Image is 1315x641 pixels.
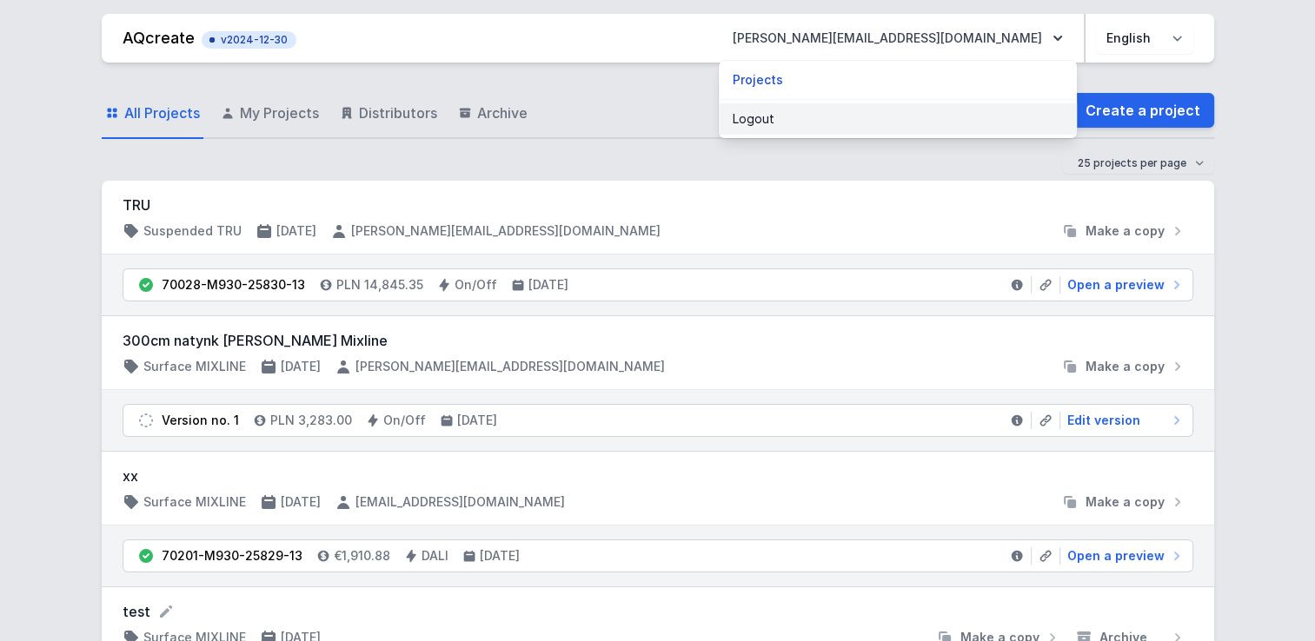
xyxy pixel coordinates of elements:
button: Rename project [157,603,175,620]
button: Make a copy [1054,493,1193,511]
a: Distributors [336,89,441,139]
form: test [123,601,1193,622]
select: Choose language [1096,23,1193,54]
button: [PERSON_NAME][EMAIL_ADDRESS][DOMAIN_NAME] [719,23,1077,54]
button: v2024-12-30 [202,28,296,49]
div: Version no. 1 [162,412,239,429]
h4: On/Off [455,276,497,294]
a: My Projects [217,89,322,139]
h4: [EMAIL_ADDRESS][DOMAIN_NAME] [355,493,565,511]
span: v2024-12-30 [210,33,288,47]
span: My Projects [240,102,319,123]
h4: Surface MIXLINE [143,493,246,511]
img: draft.svg [137,412,155,429]
h4: €1,910.88 [334,547,390,565]
h4: On/Off [383,412,426,429]
span: Edit version [1067,412,1140,429]
div: 70028-M930-25830-13 [162,276,305,294]
span: Distributors [359,102,437,123]
h4: [PERSON_NAME][EMAIL_ADDRESS][DOMAIN_NAME] [351,222,661,240]
a: Projects [719,64,1077,96]
a: Edit version [1060,412,1185,429]
h3: TRU [123,195,1193,215]
h4: [DATE] [457,412,497,429]
a: Open a preview [1060,547,1185,565]
span: Open a preview [1067,547,1165,565]
a: Create a project [1072,93,1214,128]
span: All Projects [124,102,200,123]
span: Open a preview [1067,276,1165,294]
a: Open a preview [1060,276,1185,294]
h4: PLN 14,845.35 [336,276,423,294]
a: AQcreate [123,29,195,47]
h4: [DATE] [281,493,321,511]
h4: Suspended TRU [143,222,242,240]
div: [PERSON_NAME][EMAIL_ADDRESS][DOMAIN_NAME] [719,61,1077,138]
button: Make a copy [1054,222,1193,240]
h4: Surface MIXLINE [143,358,246,375]
h4: [PERSON_NAME][EMAIL_ADDRESS][DOMAIN_NAME] [355,358,665,375]
span: Make a copy [1086,222,1165,240]
h4: PLN 3,283.00 [270,412,352,429]
h3: xx [123,466,1193,486]
div: 70201-M930-25829-13 [162,547,302,565]
h4: [DATE] [281,358,321,375]
a: All Projects [102,89,203,139]
a: Archive [455,89,531,139]
span: Make a copy [1086,493,1165,511]
span: Archive [477,102,528,123]
h3: 300cm natynk [PERSON_NAME] Mixline [123,330,1193,351]
button: Logout [719,103,1077,135]
h4: DALI [422,547,448,565]
span: Make a copy [1086,358,1165,375]
h4: [DATE] [528,276,568,294]
h4: [DATE] [276,222,316,240]
h4: [DATE] [480,547,520,565]
button: Make a copy [1054,358,1193,375]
